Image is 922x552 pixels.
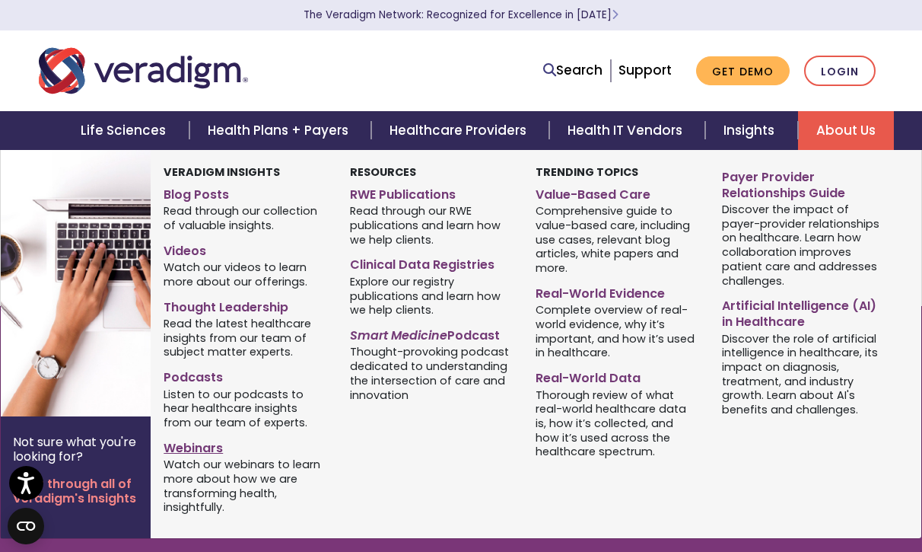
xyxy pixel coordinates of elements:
span: Thought-provoking podcast dedicated to understanding the intersection of care and innovation [350,344,513,402]
a: Healthcare Providers [371,111,549,150]
span: Watch our webinars to learn more about how we are transforming health, insightfully. [164,457,327,515]
a: The Veradigm Network: Recognized for Excellence in [DATE]Learn More [304,8,618,22]
img: Veradigm logo [39,46,248,96]
span: Explore our registry publications and learn how we help clients. [350,273,513,317]
a: Life Sciences [62,111,189,150]
span: Read through our RWE publications and learn how we help clients. [350,203,513,247]
a: Blog Posts [164,181,327,203]
a: Artificial Intelligence (AI) in Healthcare [722,292,885,330]
a: Videos [164,238,327,260]
a: Health Plans + Payers [189,111,371,150]
a: Clinical Data Registries [350,251,513,273]
a: Insights [705,111,797,150]
a: RWE Publications [350,181,513,203]
span: Read through our collection of valuable insights. [164,203,327,233]
a: Value-Based Care [536,181,699,203]
a: Real-World Data [536,365,699,387]
a: Filter through all of Veradigm's Insights [13,477,138,521]
span: Comprehensive guide to value-based care, including use cases, relevant blog articles, white paper... [536,203,699,276]
a: Podcasts [164,364,327,386]
a: Support [618,61,672,79]
a: Real-World Evidence [536,280,699,302]
span: Learn More [612,8,618,22]
span: Complete overview of real-world evidence, why it’s important, and how it’s used in healthcare. [536,302,699,360]
a: Get Demo [696,56,790,86]
strong: Trending Topics [536,164,638,180]
span: Watch our videos to learn more about our offerings. [164,260,327,289]
a: Login [804,56,876,87]
p: Not sure what you're looking for? [13,435,138,464]
a: Payer Provider Relationships Guide [722,164,885,202]
em: Smart Medicine [350,327,447,344]
strong: Veradigm Insights [164,164,280,180]
a: Health IT Vendors [549,111,705,150]
button: Open CMP widget [8,508,44,544]
a: Search [543,60,602,81]
span: Listen to our podcasts to hear healthcare insights from our team of experts. [164,386,327,430]
a: Thought Leadership [164,294,327,316]
span: Thorough review of what real-world healthcare data is, how it’s collected, and how it’s used acro... [536,387,699,459]
img: Two hands typing on a laptop [1,150,246,416]
a: Webinars [164,435,327,457]
strong: Resources [350,164,416,180]
a: About Us [798,111,894,150]
span: Discover the role of artificial intelligence in healthcare, its impact on diagnosis, treatment, a... [722,330,885,417]
span: Read the latest healthcare insights from our team of subject matter experts. [164,315,327,359]
a: Smart MedicinePodcast [350,322,513,344]
span: Discover the impact of payer-provider relationships on healthcare. Learn how collaboration improv... [722,201,885,288]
